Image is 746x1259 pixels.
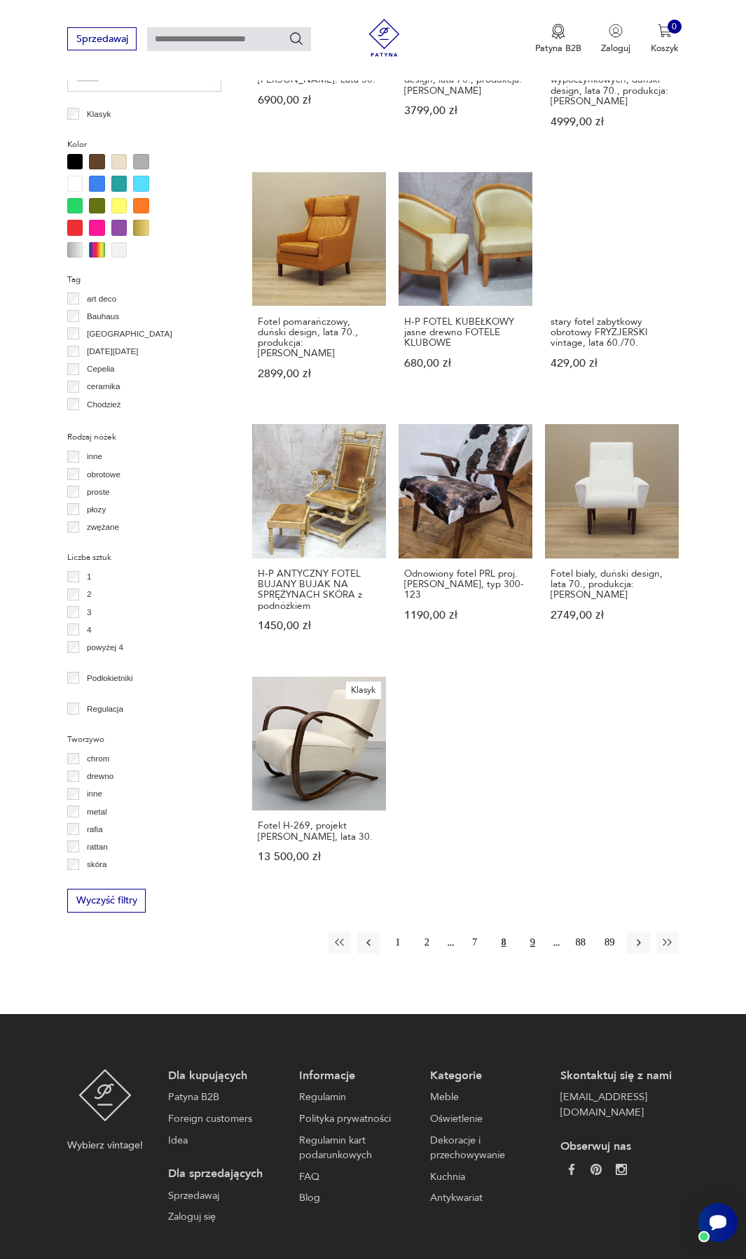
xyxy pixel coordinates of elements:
[560,1139,672,1155] p: Obserwuj nas
[67,733,222,747] p: Tworzywo
[87,822,103,836] p: rafia
[78,1069,132,1123] img: Patyna - sklep z meblami i dekoracjami vintage
[590,1164,602,1175] img: 37d27d81a828e637adc9f9cb2e3d3a8a.webp
[299,1111,411,1127] a: Polityka prywatności
[67,889,146,912] button: Wyczyść filtry
[87,840,108,854] p: rattan
[87,787,102,801] p: inne
[698,1203,738,1242] iframe: Smartsupp widget button
[404,568,527,600] h3: Odnowiony fotel PRL proj. [PERSON_NAME], typ 300-123
[87,805,107,819] p: metal
[87,485,109,499] p: proste
[252,424,386,656] a: H-P ANTYCZNY FOTEL BUJANY BUJAK NA SPRĘŻYNACH SKÓRA z podnóżkiemH-P ANTYCZNY FOTEL BUJANY BUJAK N...
[404,64,527,96] h3: Fotel zielony melanż, duński design, lata 70., produkcja: [PERSON_NAME]
[87,520,119,534] p: zwężane
[601,42,630,55] p: Zaloguj
[252,172,386,405] a: Fotel pomarańczowy, duński design, lata 70., produkcja: DaniaFotel pomarańczowy, duński design, l...
[430,1133,542,1163] a: Dekoracje i przechowywanie
[463,931,485,954] button: 7
[551,358,673,369] p: 429,00 zł
[299,1169,411,1185] a: FAQ
[289,31,304,46] button: Szukaj
[87,875,113,889] p: tkanina
[492,931,515,954] button: 8
[399,172,532,405] a: H-P FOTEL KUBEŁKOWY jasne drewno FOTELE KLUBOWEH-P FOTEL KUBEŁKOWY jasne drewno FOTELE KLUBOWE680...
[430,1069,542,1084] p: Kategorie
[658,24,672,38] img: Ikona koszyka
[168,1090,280,1105] a: Patyna B2B
[430,1111,542,1127] a: Oświetlenie
[87,398,121,412] p: Chodzież
[551,117,673,127] p: 4999,00 zł
[551,316,673,349] h3: stary fotel zabytkowy obrotowy FRYZJERSKI vintage, lata 60./70.
[87,327,172,341] p: [GEOGRAPHIC_DATA]
[87,769,113,783] p: drewno
[430,1190,542,1206] a: Antykwariat
[67,430,222,444] p: Rodzaj nóżek
[601,24,630,55] button: Zaloguj
[258,852,380,862] p: 13 500,00 zł
[87,292,116,306] p: art deco
[560,1090,672,1120] a: [EMAIL_ADDRESS][DOMAIN_NAME]
[87,502,106,516] p: płozy
[168,1188,280,1204] a: Sprzedawaj
[252,677,386,887] a: KlasykFotel H-269, projekt Jindrich Halabala, lata 30.Fotel H-269, projekt [PERSON_NAME], lata 30...
[87,570,92,584] p: 1
[258,316,380,359] h3: Fotel pomarańczowy, duński design, lata 70., produkcja: [PERSON_NAME]
[87,344,139,358] p: [DATE][DATE]
[168,1167,280,1182] p: Dla sprzedających
[430,1169,542,1185] a: Kuchnia
[404,610,527,621] p: 1190,00 zł
[299,1190,411,1206] a: Blog
[87,671,133,685] p: Podłokietniki
[67,1138,143,1153] p: Wybierz vintage!
[67,138,222,152] p: Kolor
[551,610,673,621] p: 2749,00 zł
[87,605,92,619] p: 3
[299,1069,411,1084] p: Informacje
[545,172,679,405] a: stary fotel zabytkowy obrotowy FRYZJERSKI vintage, lata 60./70.stary fotel zabytkowy obrotowy FRY...
[404,106,527,116] p: 3799,00 zł
[87,415,118,429] p: Ćmielów
[258,820,380,842] h3: Fotel H-269, projekt [PERSON_NAME], lata 30.
[535,24,581,55] a: Ikona medaluPatyna B2B
[87,379,120,393] p: ceramika
[87,587,92,601] p: 2
[616,1164,627,1175] img: c2fd9cf7f39615d9d6839a72ae8e59e5.webp
[566,1164,577,1175] img: da9060093f698e4c3cedc1453eec5031.webp
[258,369,380,379] p: 2899,00 zł
[67,27,137,50] button: Sprzedawaj
[668,20,682,34] div: 0
[258,568,380,611] h3: H-P ANTYCZNY FOTEL BUJANY BUJAK NA SPRĘŻYNACH SKÓRA z podnóżkiem
[87,640,123,654] p: powyżej 4
[598,931,621,954] button: 89
[87,623,92,637] p: 4
[399,424,532,656] a: Odnowiony fotel PRL proj. M. Puchała, typ 300-123Odnowiony fotel PRL proj. [PERSON_NAME], typ 300...
[258,621,380,631] p: 1450,00 zł
[299,1133,411,1163] a: Regulamin kart podarunkowych
[87,362,115,376] p: Cepelia
[404,316,527,349] h3: H-P FOTEL KUBEŁKOWY jasne drewno FOTELE KLUBOWE
[430,1090,542,1105] a: Meble
[87,702,123,716] p: Regulacja
[569,931,592,954] button: 88
[535,42,581,55] p: Patyna B2B
[551,24,565,39] img: Ikona medalu
[258,64,380,85] h3: Para foteli Bauhaus, proj. [PERSON_NAME]. Lata 30.
[87,107,111,121] p: Klasyk
[87,467,120,481] p: obrotowe
[404,358,527,369] p: 680,00 zł
[87,752,109,766] p: chrom
[551,64,673,106] h3: Komplet foteli wypoczynkowych, duński design, lata 70., produkcja: [PERSON_NAME]
[168,1069,280,1084] p: Dla kupujących
[67,36,137,44] a: Sprzedawaj
[551,568,673,600] h3: Fotel biały, duński design, lata 70., produkcja: [PERSON_NAME]
[609,24,623,38] img: Ikonka użytkownika
[560,1069,672,1084] p: Skontaktuj się z nami
[67,551,222,565] p: Liczba sztuk
[521,931,544,954] button: 9
[168,1111,280,1127] a: Foreign customers
[168,1133,280,1148] a: Idea
[87,309,119,323] p: Bauhaus
[87,449,102,463] p: inne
